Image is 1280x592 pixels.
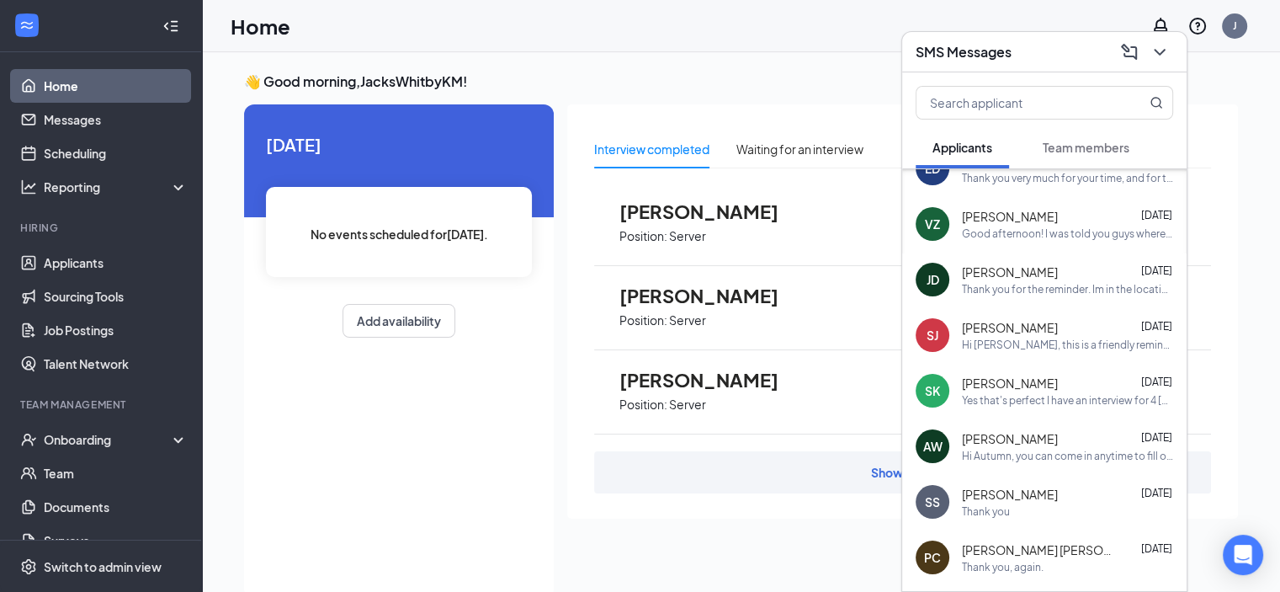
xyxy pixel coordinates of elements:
[311,225,488,243] span: No events scheduled for [DATE] .
[44,103,188,136] a: Messages
[736,140,863,158] div: Waiting for an interview
[1150,96,1163,109] svg: MagnifyingGlass
[962,430,1058,447] span: [PERSON_NAME]
[1141,320,1172,333] span: [DATE]
[20,397,184,412] div: Team Management
[925,382,940,399] div: SK
[962,227,1173,241] div: Good afternoon! I was told you guys where backup up so I'd instead get a call if interested, look...
[44,558,162,575] div: Switch to admin view
[962,338,1173,352] div: Hi [PERSON_NAME], this is a friendly reminder. Your meeting with [PERSON_NAME] for Server at [GEO...
[19,17,35,34] svg: WorkstreamLogo
[619,285,805,307] span: [PERSON_NAME]
[1233,19,1237,33] div: J
[1141,376,1172,388] span: [DATE]
[1187,16,1208,36] svg: QuestionInfo
[1141,542,1172,555] span: [DATE]
[1141,264,1172,277] span: [DATE]
[1043,140,1129,155] span: Team members
[925,493,940,510] div: SS
[962,504,1010,519] div: Thank you
[1141,487,1172,499] span: [DATE]
[962,171,1173,185] div: Thank you very much for your time, and for the interview. I look forward to hearing from you!
[20,179,37,195] svg: Analysis
[927,327,938,344] div: SJ
[20,431,37,448] svg: UserCheck
[669,312,706,328] p: Server
[44,431,173,448] div: Onboarding
[925,216,940,232] div: VZ
[1150,16,1171,36] svg: Notifications
[1119,42,1139,62] svg: ComposeMessage
[619,397,667,413] p: Position:
[962,264,1058,280] span: [PERSON_NAME]
[871,464,935,481] div: Show more
[44,69,188,103] a: Home
[44,456,188,490] a: Team
[44,136,188,170] a: Scheduling
[619,369,805,391] span: [PERSON_NAME]
[1223,535,1263,575] div: Open Intercom Messenger
[962,375,1058,392] span: [PERSON_NAME]
[962,541,1113,558] span: [PERSON_NAME] [PERSON_NAME]
[962,449,1173,463] div: Hi Autumn, you can come in anytime to fill out an application and speak with a manager. Depending...
[44,490,188,524] a: Documents
[44,524,188,557] a: Surveys
[343,304,455,338] button: Add availability
[962,319,1058,336] span: [PERSON_NAME]
[916,87,1116,119] input: Search applicant
[44,347,188,381] a: Talent Network
[923,438,943,455] div: AW
[924,549,941,566] div: PC
[162,18,179,35] svg: Collapse
[927,271,939,288] div: JD
[669,228,706,244] p: Server
[962,486,1058,503] span: [PERSON_NAME]
[44,280,188,313] a: Sourcing Tools
[244,72,1238,91] h3: 👋 Good morning, JacksWhitbyKM !
[619,200,805,222] span: [PERSON_NAME]
[44,246,188,280] a: Applicants
[1146,39,1173,66] button: ChevronDown
[932,140,992,155] span: Applicants
[44,179,189,195] div: Reporting
[916,43,1012,61] h3: SMS Messages
[669,397,706,413] p: Server
[962,393,1173,408] div: Yes that's perfect I have an interview for 4 [DATE]
[962,282,1173,296] div: Thank you for the reminder. Im in the location already .
[266,131,532,157] span: [DATE]
[962,560,1044,574] div: Thank you, again.
[962,208,1058,225] span: [PERSON_NAME]
[619,312,667,328] p: Position:
[44,313,188,347] a: Job Postings
[1141,209,1172,221] span: [DATE]
[231,12,290,40] h1: Home
[1141,431,1172,444] span: [DATE]
[20,221,184,235] div: Hiring
[20,558,37,575] svg: Settings
[1150,42,1170,62] svg: ChevronDown
[1116,39,1143,66] button: ComposeMessage
[619,228,667,244] p: Position:
[594,140,709,158] div: Interview completed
